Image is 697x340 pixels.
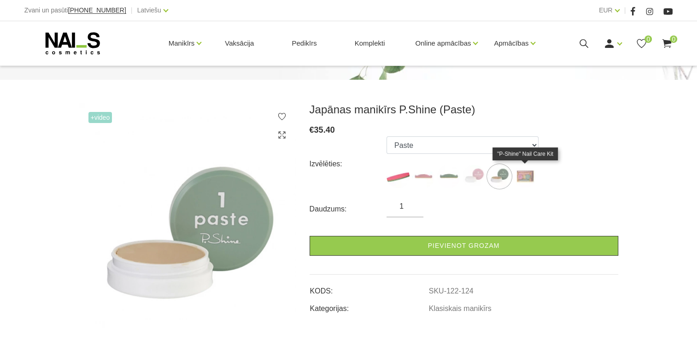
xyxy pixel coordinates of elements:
a: SKU-122-124 [429,287,474,295]
a: 0 [661,38,673,49]
h3: Japānas manikīrs P.Shine (Paste) [310,103,618,117]
a: Pievienot grozam [310,236,618,256]
a: Latviešu [137,5,161,16]
span: +Video [88,112,112,123]
a: Pedikīrs [284,21,324,65]
a: Online apmācības [415,25,471,62]
span: | [131,5,133,16]
div: Zvani un pasūti [24,5,126,16]
img: ... [463,165,486,188]
div: Izvēlēties: [310,157,387,171]
a: [PHONE_NUMBER] [68,7,126,14]
td: KODS: [310,279,428,297]
img: ... [513,165,536,188]
img: ... [437,165,460,188]
a: Komplekti [347,21,392,65]
a: EUR [599,5,613,16]
span: 0 [670,35,677,43]
td: Kategorijas: [310,297,428,314]
a: Vaksācija [217,21,261,65]
span: 0 [644,35,652,43]
a: Klasiskais manikīrs [429,305,492,313]
a: Apmācības [494,25,528,62]
img: ... [387,165,410,188]
span: 35.40 [314,125,335,135]
img: ... [488,165,511,188]
span: [PHONE_NUMBER] [68,6,126,14]
a: Manikīrs [169,25,195,62]
span: | [624,5,626,16]
div: Daudzums: [310,202,387,217]
img: ... [412,165,435,188]
a: 0 [636,38,647,49]
span: € [310,125,314,135]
